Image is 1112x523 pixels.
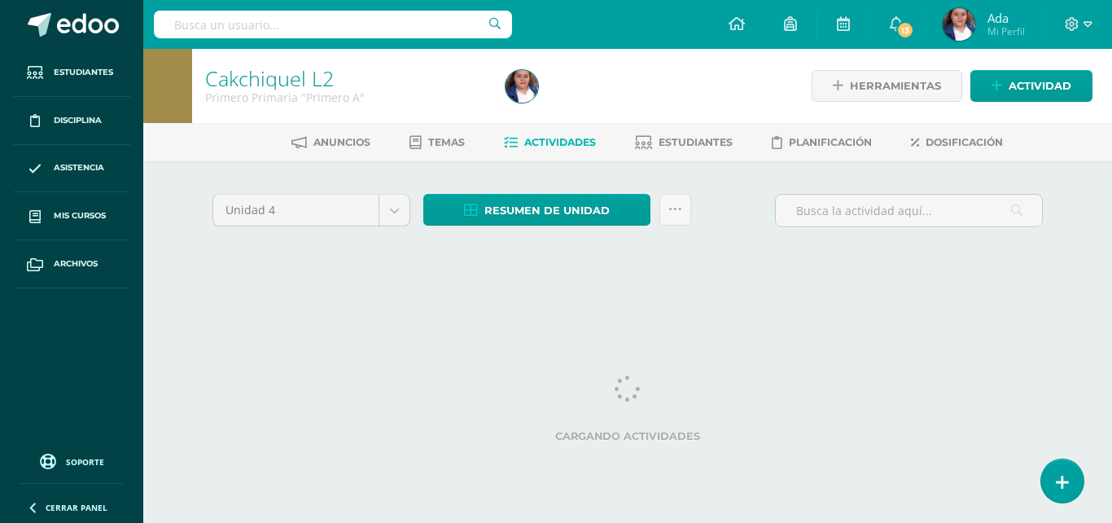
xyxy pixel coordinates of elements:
a: Actividades [504,130,596,156]
span: 13 [896,21,914,39]
input: Busca la actividad aquí... [776,195,1042,226]
a: Estudiantes [635,130,733,156]
a: Soporte [20,450,124,472]
span: Temas [428,136,465,148]
span: Resumen de unidad [484,196,610,226]
h1: Cakchiquel L2 [205,67,486,90]
span: Unidad 4 [225,195,366,226]
span: Herramientas [850,71,941,101]
span: Actividad [1009,71,1071,101]
a: Herramientas [812,70,962,102]
img: 967bd849930caa42aefaa6562d2cb40c.png [506,70,538,103]
div: Primero Primaria 'Primero A' [205,90,486,105]
span: Estudiantes [659,136,733,148]
span: Anuncios [313,136,370,148]
span: Soporte [66,456,104,468]
span: Disciplina [54,114,102,127]
a: Mis cursos [13,192,130,240]
input: Busca un usuario... [154,11,512,38]
a: Resumen de unidad [423,194,650,226]
a: Temas [409,130,465,156]
a: Dosificación [911,130,1003,156]
span: Actividades [524,136,596,148]
span: Mi Perfil [987,24,1025,38]
span: Mis cursos [54,209,106,222]
a: Cakchiquel L2 [205,64,334,92]
span: Planificación [789,136,872,148]
label: Cargando actividades [212,430,1043,442]
span: Archivos [54,257,98,270]
a: Planificación [772,130,872,156]
a: Anuncios [291,130,370,156]
span: Estudiantes [54,66,113,79]
a: Unidad 4 [213,195,409,226]
a: Estudiantes [13,49,130,97]
a: Actividad [970,70,1092,102]
img: 967bd849930caa42aefaa6562d2cb40c.png [943,8,975,41]
span: Ada [987,10,1025,26]
span: Dosificación [926,136,1003,148]
span: Asistencia [54,161,104,174]
a: Disciplina [13,97,130,145]
a: Archivos [13,240,130,288]
span: Cerrar panel [46,502,107,513]
a: Asistencia [13,145,130,193]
